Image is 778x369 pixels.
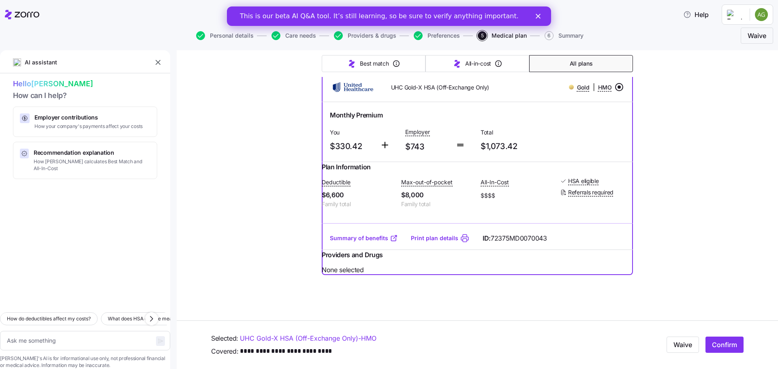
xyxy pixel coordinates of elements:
[411,234,458,242] a: Print plan details
[334,31,396,40] button: Providers & drugs
[309,7,317,12] div: Close
[598,83,612,92] span: HMO
[332,31,396,40] a: Providers & drugs
[34,158,150,172] span: How [PERSON_NAME] calculates Best Match and All-In-Cost
[34,149,150,157] span: Recommendation explanation
[270,31,316,40] a: Care needs
[492,33,527,38] span: Medical plan
[401,200,474,208] span: Family total
[683,10,709,19] span: Help
[405,128,430,136] span: Employer
[24,58,58,67] span: AI assistant
[577,83,590,92] span: Gold
[545,31,554,40] span: 6
[748,31,766,41] span: Waive
[705,337,744,353] button: Confirm
[322,265,633,275] span: None selected
[414,31,460,40] button: Preferences
[7,315,91,323] span: How do deductibles affect my costs?
[673,340,692,350] span: Waive
[391,83,489,92] span: UHC Gold-X HSA (Off-Exchange Only)
[483,233,547,243] span: ID:
[322,178,351,186] span: Deductible
[13,90,157,102] span: How can I help?
[330,234,398,242] a: Summary of benefits
[211,333,238,343] span: Selected:
[108,315,177,323] span: What does HSA eligible mean?
[677,6,715,23] button: Help
[427,33,460,38] span: Preferences
[478,31,487,40] span: 5
[476,31,527,40] a: 5Medical plan
[481,178,509,186] span: All-In-Cost
[196,31,254,40] button: Personal details
[348,33,396,38] span: Providers & drugs
[360,60,389,68] span: Best match
[401,178,453,186] span: Max-out-of-pocket
[240,333,376,343] a: UHC Gold-X HSA (Off-Exchange Only)-HMO
[491,233,547,243] span: 72375MD0070043
[545,31,583,40] button: 6Summary
[481,190,554,201] span: $$$$
[568,177,599,185] span: HSA eligible
[330,128,374,137] span: You
[271,31,316,40] button: Care needs
[558,33,583,38] span: Summary
[727,10,743,19] img: Employer logo
[478,31,527,40] button: 5Medical plan
[34,123,143,130] span: How your company's payments affect your costs
[211,346,238,356] span: Covered:
[481,128,549,137] span: Total
[568,188,613,196] span: Referrals required
[34,113,143,121] span: Employer contributions
[330,110,383,120] span: Monthly Premium
[13,78,157,90] span: Hello [PERSON_NAME]
[101,312,184,325] button: What does HSA eligible mean?
[322,200,395,208] span: Family total
[569,82,612,92] div: |
[481,140,549,153] span: $1,073.42
[322,162,371,172] span: Plan Information
[570,60,592,68] span: All plans
[322,250,383,260] span: Providers and Drugs
[194,31,254,40] a: Personal details
[285,33,316,38] span: Care needs
[227,6,551,26] iframe: Intercom live chat banner
[405,140,449,154] span: $743
[210,33,254,38] span: Personal details
[712,340,737,350] span: Confirm
[328,77,378,97] img: UnitedHealthcare
[741,28,773,44] button: Waive
[755,8,768,21] img: 3452dee1172bd97c62245b8341bf7862
[465,60,491,68] span: All-in-cost
[322,190,395,200] span: $6,600
[412,31,460,40] a: Preferences
[401,190,474,200] span: $8,000
[667,337,699,353] button: Waive
[330,140,374,153] span: $330.42
[13,58,21,66] img: ai-icon.png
